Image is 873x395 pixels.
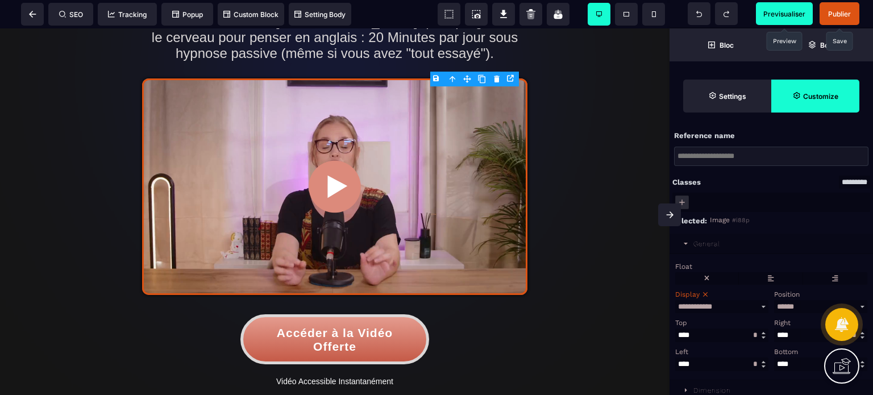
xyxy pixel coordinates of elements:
span: Top [675,319,687,327]
span: Preview [756,2,813,25]
span: Float [675,263,692,271]
span: #i88p [732,217,750,224]
span: Image [710,216,730,224]
span: Custom Block [223,10,278,19]
span: Open Blocks [670,28,771,61]
div: Classes [672,177,701,188]
strong: Body [820,41,837,49]
span: Display [675,290,700,298]
span: Settings [683,80,771,113]
p: Reference name [674,131,735,141]
img: a933259e45202eaa86e7d4e97d3d1317_Miniature_Zen_Speaking.png [142,50,527,267]
strong: Bloc [720,41,734,49]
span: Right [774,319,791,327]
span: Setting Body [294,10,346,19]
text: Vidéo Accessible Instantanément [142,344,527,362]
div: Open the link Modal [504,72,519,85]
span: Open Style Manager [771,80,859,113]
span: View components [438,3,460,26]
span: Bottom [774,348,798,356]
strong: Settings [719,92,746,101]
span: Publier [828,10,851,18]
span: Previsualiser [763,10,805,18]
span: SEO [59,10,83,19]
span: Tracking [108,10,147,19]
div: General [693,240,720,248]
span: Screenshot [465,3,488,26]
div: Dimension [693,386,731,394]
span: Left [675,348,688,356]
span: Open Layer Manager [771,28,873,61]
span: Position [774,290,800,298]
button: Accéder à la Vidéo Offerte [240,286,429,336]
span: Popup [172,10,203,19]
strong: Customize [803,92,838,101]
div: Selected: [672,216,710,226]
